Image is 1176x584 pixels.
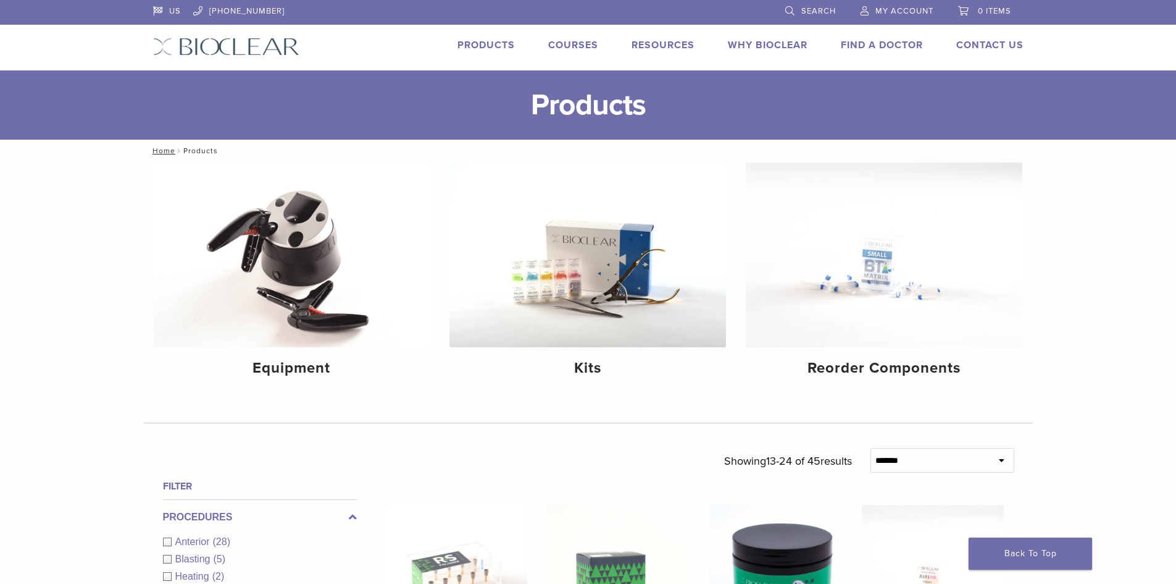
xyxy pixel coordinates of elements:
[969,538,1092,570] a: Back To Top
[175,554,214,564] span: Blasting
[163,510,357,525] label: Procedures
[756,357,1012,379] h4: Reorder Components
[728,39,807,51] a: Why Bioclear
[175,536,213,547] span: Anterior
[548,39,598,51] a: Courses
[175,571,212,582] span: Heating
[978,6,1011,16] span: 0 items
[449,163,726,347] img: Kits
[144,140,1033,162] nav: Products
[212,571,225,582] span: (2)
[457,39,515,51] a: Products
[956,39,1024,51] a: Contact Us
[164,357,420,379] h4: Equipment
[213,536,230,547] span: (28)
[154,163,430,347] img: Equipment
[154,163,430,387] a: Equipment
[875,6,933,16] span: My Account
[632,39,694,51] a: Resources
[746,163,1022,347] img: Reorder Components
[841,39,923,51] a: Find A Doctor
[213,554,225,564] span: (5)
[149,146,175,155] a: Home
[801,6,836,16] span: Search
[175,148,183,154] span: /
[746,163,1022,387] a: Reorder Components
[766,454,820,468] span: 13-24 of 45
[459,357,716,379] h4: Kits
[449,163,726,387] a: Kits
[153,38,299,56] img: Bioclear
[163,479,357,494] h4: Filter
[724,448,852,474] p: Showing results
